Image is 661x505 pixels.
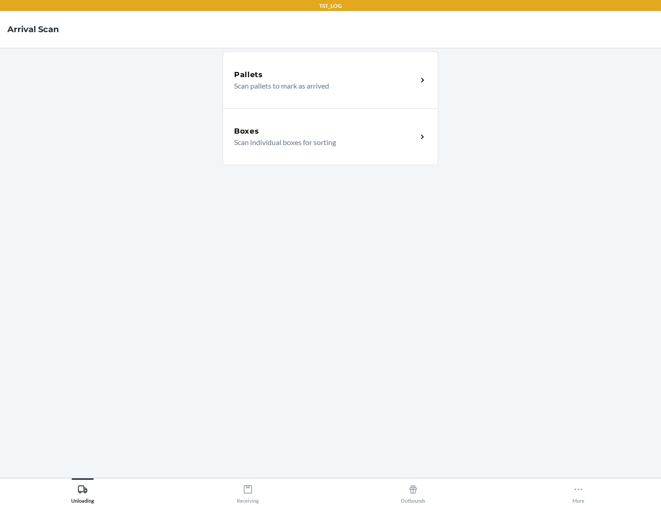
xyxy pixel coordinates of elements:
h4: Arrival Scan [7,23,59,35]
p: Scan individual boxes for sorting [234,137,410,148]
div: Outbounds [401,481,426,504]
div: Receiving [237,481,259,504]
div: Unloading [71,481,94,504]
button: Receiving [165,478,330,504]
h5: Pallets [234,69,263,80]
p: Scan pallets to mark as arrived [234,80,410,91]
button: More [496,478,661,504]
p: TST_LOG [319,2,342,10]
button: Outbounds [330,478,496,504]
a: PalletsScan pallets to mark as arrived [223,51,438,108]
div: More [572,481,584,504]
a: BoxesScan individual boxes for sorting [223,108,438,165]
h5: Boxes [234,126,259,137]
